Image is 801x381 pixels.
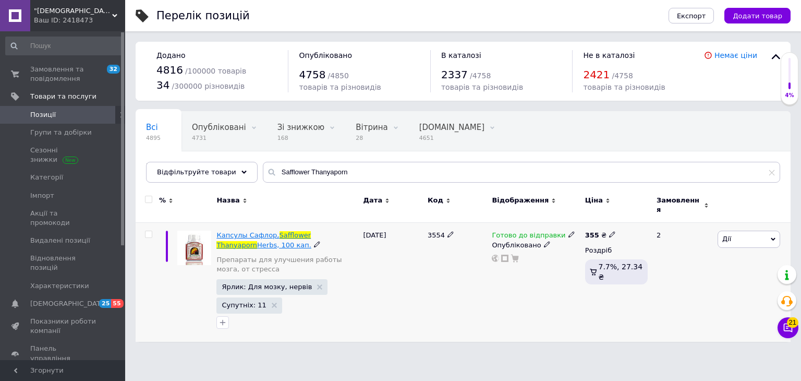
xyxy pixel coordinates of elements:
span: Видалені позиції [30,236,90,245]
a: Препараты для улучшения работы мозга, от стресса [216,255,358,274]
span: Замовлення та повідомлення [30,65,96,84]
span: 21 [787,317,798,328]
span: Відновлення позицій [30,254,96,272]
span: Всі [146,123,158,132]
span: Thanyaporn [216,241,257,249]
span: [DEMOGRAPHIC_DATA] [30,299,107,308]
span: / 300000 різновидів [172,82,245,90]
span: Експорт [677,12,706,20]
span: / 4758 [470,72,491,80]
button: Експорт [669,8,714,23]
span: Не в каталозі [583,51,635,59]
span: 32 [107,65,120,74]
span: Готово до відправки [492,231,565,242]
span: Дії [722,235,731,243]
span: Приховані [146,162,188,172]
span: Відфільтруйте товари [157,168,236,176]
span: товарів та різновидів [299,83,381,91]
span: В каталозі [441,51,481,59]
span: / 100000 товарів [185,67,246,75]
span: 28 [356,134,387,142]
span: Відображення [492,196,549,205]
span: / 4850 [328,72,349,80]
span: Додано [156,51,185,59]
span: 7.7%, 27.34 ₴ [599,263,643,281]
span: Назва [216,196,239,205]
span: 4816 [156,64,183,76]
span: "Ayurveda" Інтернет магазин аюрведичних товарів з Індії [34,6,112,16]
span: Панель управління [30,344,96,363]
span: Замовлення [657,196,701,215]
span: Safflower [280,231,311,239]
input: Пошук [5,37,123,55]
span: 55 [111,299,123,308]
span: 168 [277,134,324,142]
button: Додати товар [724,8,791,23]
img: Капсулы Сафлор, Safflower Thanyaporn Herbs, 100 кап. [177,231,211,265]
span: Ціна [585,196,603,205]
span: Групи та добірки [30,128,92,137]
span: Акції та промокоди [30,209,96,228]
b: 355 [585,231,599,239]
div: Перелік позицій [156,10,250,21]
span: Позиції [30,110,56,120]
a: Капсулы Сафлор,SafflowerThanyapornHerbs, 100 кап. [216,231,311,248]
span: Супутніх: 11 [222,302,266,308]
span: Імпорт [30,191,54,200]
button: Чат з покупцем21 [778,317,798,338]
span: Дата [363,196,383,205]
span: 34 [156,79,169,91]
span: Сезонні знижки [30,146,96,164]
input: Пошук по назві позиції, артикулу і пошуковим запитам [263,162,780,183]
span: Товари та послуги [30,92,96,101]
span: 4651 [419,134,484,142]
span: Опубліковано [299,51,352,59]
span: Додати товар [733,12,782,20]
span: 3554 [428,231,445,239]
div: Ваш ID: 2418473 [34,16,125,25]
div: 4% [781,92,798,99]
span: 4895 [146,134,161,142]
div: 2 [650,223,715,342]
span: Категорії [30,173,63,182]
div: ₴ [585,231,616,240]
span: товарів та різновидів [583,83,665,91]
span: / 4758 [612,72,633,80]
span: Ярлик: Для мозку, нервів [222,283,312,290]
span: Зі знижкою [277,123,324,132]
span: 2421 [583,68,610,81]
span: Herbs, 100 кап. [257,241,311,249]
div: Опубліковано [492,241,579,250]
span: Код [428,196,443,205]
span: Характеристики [30,281,89,291]
span: % [159,196,166,205]
div: [DATE] [361,223,425,342]
span: Вітрина [356,123,387,132]
span: 4731 [192,134,246,142]
span: 2337 [441,68,468,81]
span: товарів та різновидів [441,83,523,91]
span: [DOMAIN_NAME] [419,123,484,132]
span: Капсулы Сафлор, [216,231,279,239]
div: Роздріб [585,246,648,255]
span: Опубліковані [192,123,246,132]
span: 25 [99,299,111,308]
span: 4758 [299,68,325,81]
a: Немає ціни [714,51,757,59]
span: Показники роботи компанії [30,317,96,336]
